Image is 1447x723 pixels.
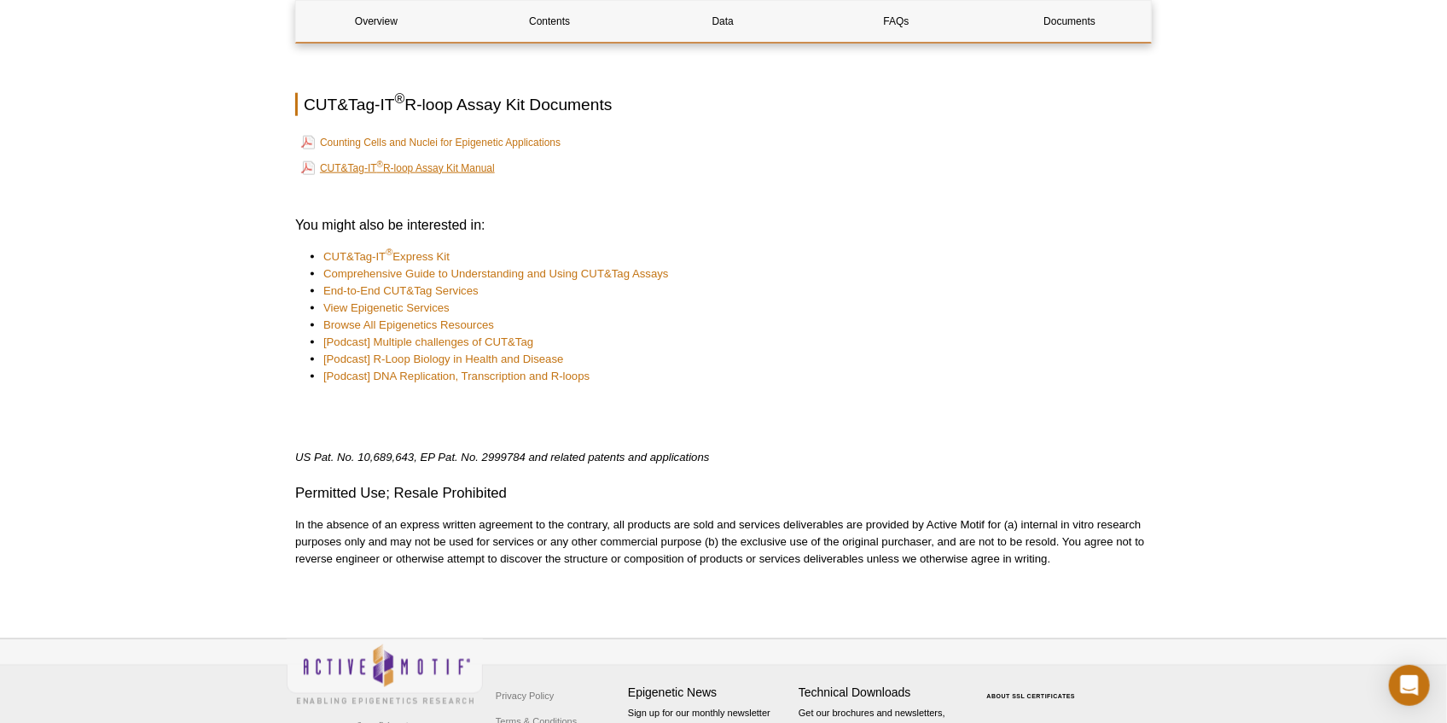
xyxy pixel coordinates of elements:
a: Browse All Epigenetics Resources [323,317,494,334]
a: Privacy Policy [491,684,558,709]
a: CUT&Tag-IT®Express Kit [323,248,450,265]
a: Comprehensive Guide to Understanding and Using CUT&Tag Assays [323,265,669,283]
img: Active Motif, [287,639,483,708]
a: Documents [990,1,1150,42]
sup: ® [395,91,405,106]
a: View Epigenetic Services [323,300,450,317]
a: Overview [296,1,456,42]
a: CUT&Tag-IT®R-loop Assay Kit Manual [301,158,495,178]
a: Contents [469,1,630,42]
a: FAQs [816,1,977,42]
h3: You might also be interested in: [295,215,1152,236]
a: [Podcast] DNA Replication, Transcription and R-loops [323,368,590,385]
div: Open Intercom Messenger [1389,665,1430,706]
h2: CUT&Tag-IT R-loop Assay Kit Documents [295,93,1152,116]
sup: ® [377,160,383,169]
a: ABOUT SSL CERTIFICATES [987,694,1076,700]
a: End-to-End CUT&Tag Services [323,283,479,300]
table: Click to Verify - This site chose Symantec SSL for secure e-commerce and confidential communicati... [969,669,1097,707]
sup: ® [386,248,392,258]
h3: Permitted Use; Resale Prohibited [295,483,1152,504]
a: Counting Cells and Nuclei for Epigenetic Applications [301,132,561,153]
h4: Epigenetic News [628,686,790,701]
p: In the absence of an express written agreement to the contrary, all products are sold and service... [295,516,1152,568]
a: Data [642,1,803,42]
em: US Pat. No. 10,689,643, EP Pat. No. 2999784 and related patents and applications [295,451,710,464]
a: [Podcast] R-Loop Biology in Health and Disease [323,351,564,368]
h4: Technical Downloads [799,686,961,701]
a: [Podcast] Multiple challenges of CUT&Tag [323,334,533,351]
